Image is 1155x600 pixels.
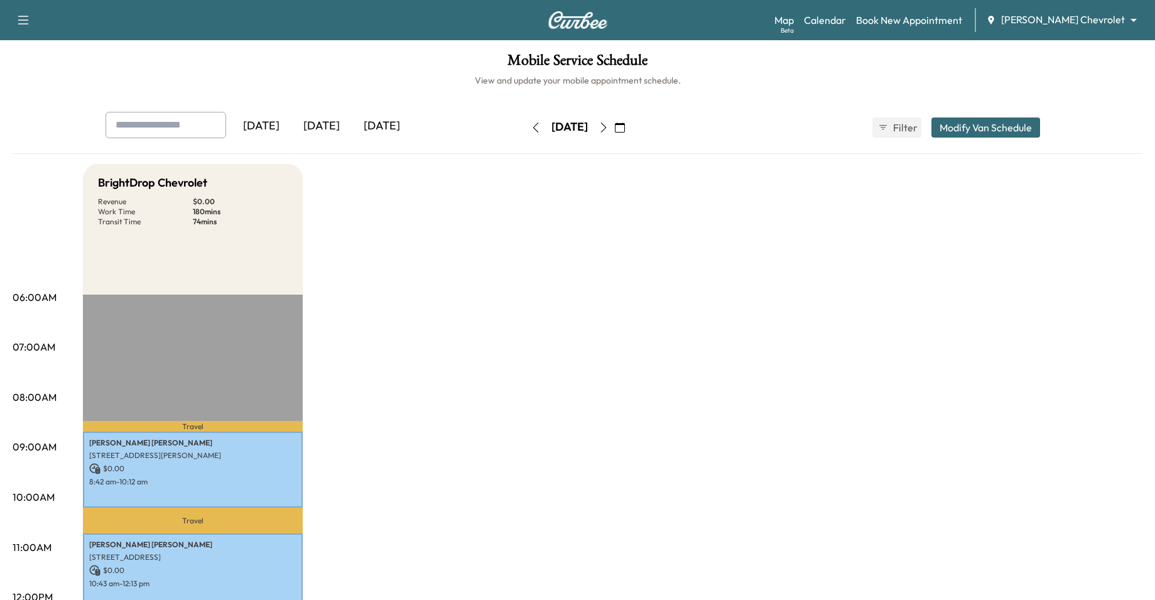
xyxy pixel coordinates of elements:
[548,11,608,29] img: Curbee Logo
[89,450,296,461] p: [STREET_ADDRESS][PERSON_NAME]
[872,117,921,138] button: Filter
[193,207,288,217] p: 180 mins
[89,477,296,487] p: 8:42 am - 10:12 am
[89,438,296,448] p: [PERSON_NAME] [PERSON_NAME]
[13,74,1142,87] h6: View and update your mobile appointment schedule.
[13,489,55,505] p: 10:00AM
[13,439,57,454] p: 09:00AM
[89,552,296,562] p: [STREET_ADDRESS]
[13,290,57,305] p: 06:00AM
[13,53,1142,74] h1: Mobile Service Schedule
[13,339,55,354] p: 07:00AM
[352,112,412,141] div: [DATE]
[1001,13,1125,27] span: [PERSON_NAME] Chevrolet
[98,207,193,217] p: Work Time
[291,112,352,141] div: [DATE]
[774,13,794,28] a: MapBeta
[193,197,288,207] p: $ 0.00
[231,112,291,141] div: [DATE]
[89,540,296,550] p: [PERSON_NAME] [PERSON_NAME]
[89,463,296,474] p: $ 0.00
[856,13,962,28] a: Book New Appointment
[98,197,193,207] p: Revenue
[83,508,303,534] p: Travel
[931,117,1040,138] button: Modify Van Schedule
[13,390,57,405] p: 08:00AM
[13,540,52,555] p: 11:00AM
[893,120,916,135] span: Filter
[193,217,288,227] p: 74 mins
[83,421,303,431] p: Travel
[89,579,296,589] p: 10:43 am - 12:13 pm
[89,565,296,576] p: $ 0.00
[804,13,846,28] a: Calendar
[98,174,207,192] h5: BrightDrop Chevrolet
[781,26,794,35] div: Beta
[551,119,588,135] div: [DATE]
[98,217,193,227] p: Transit Time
